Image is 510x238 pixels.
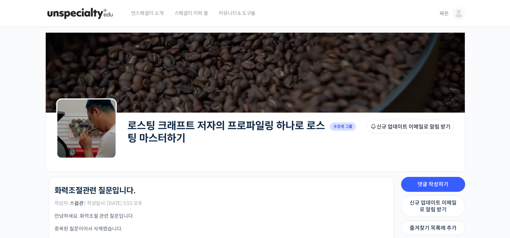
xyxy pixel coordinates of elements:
[401,195,465,217] a: 신규 업데이트 이메일로 알림 받기
[401,177,465,192] a: 댓글 작성하기
[330,123,356,131] span: 수강생 그룹
[440,10,449,17] span: 짜온
[54,212,388,220] p: 안녕하세요. 화력조절 관련 질문입니다.
[70,200,83,206] a: 스읍관
[54,225,388,233] p: 중복된 질문이어서 삭제했습니다.
[54,201,143,206] span: 작성자: | 작성일시: [DATE] 5:51 오후
[367,120,454,133] button: 신규 업데이트 이메일로 알림 받기
[401,221,465,236] a: 즐겨찾기 목록에 추가
[54,186,136,195] h1: 화력조절관련 질문입니다.
[127,119,325,145] a: 로스팅 크래프트 저자의 프로파일링 하나로 로스팅 마스터하기
[56,98,117,159] img: Group logo of 로스팅 크래프트 저자의 프로파일링 하나로 로스팅 마스터하기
